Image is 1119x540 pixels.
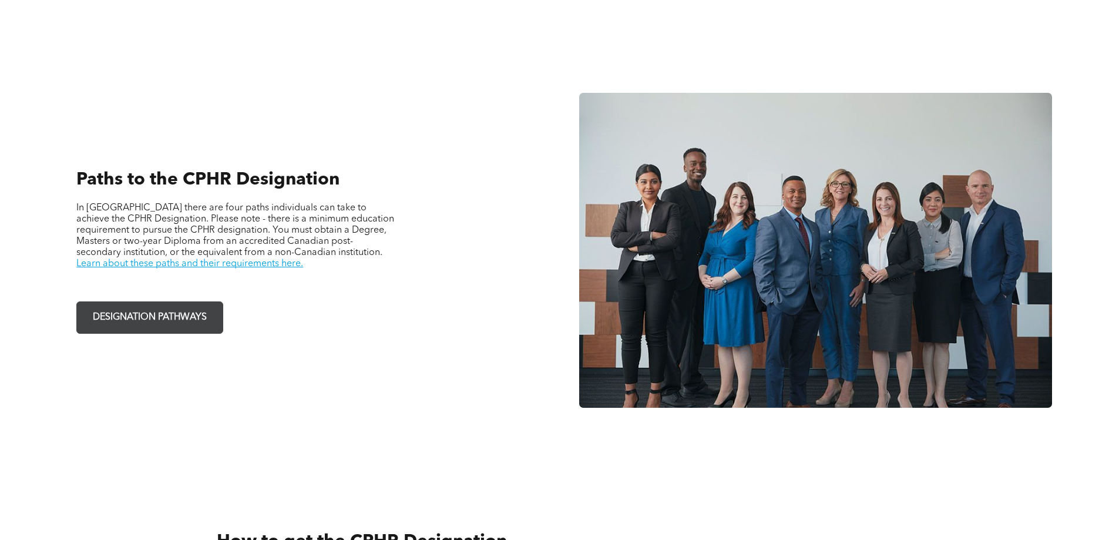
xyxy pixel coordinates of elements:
[579,93,1052,408] img: A group of business people are posing for a picture together.
[76,259,303,269] a: Learn about these paths and their requirements here.
[76,301,223,334] a: DESIGNATION PATHWAYS
[76,203,394,257] span: In [GEOGRAPHIC_DATA] there are four paths individuals can take to achieve the CPHR Designation. P...
[89,306,211,329] span: DESIGNATION PATHWAYS
[76,171,340,189] span: Paths to the CPHR Designation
